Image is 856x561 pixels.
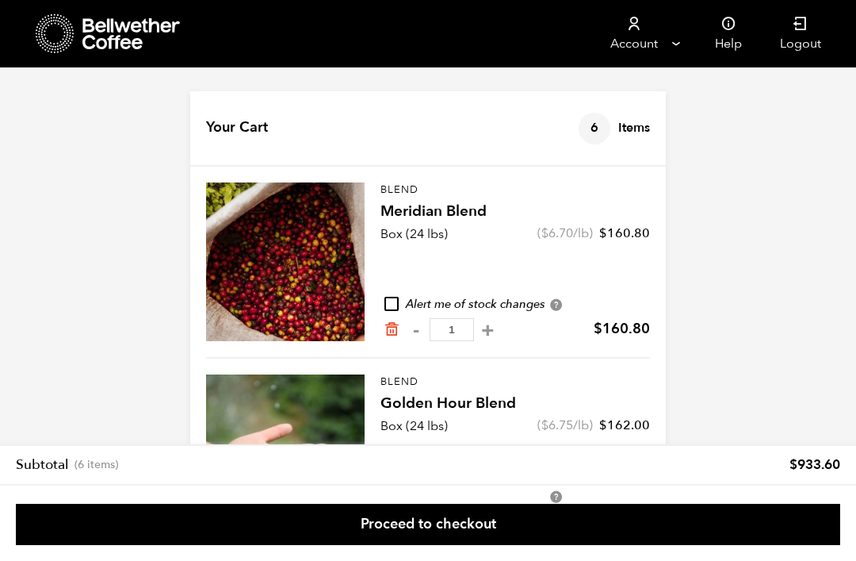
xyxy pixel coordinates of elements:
[541,225,548,242] span: $
[478,322,498,338] button: +
[380,393,650,415] h4: Golden Hour Blend
[380,225,448,244] p: Box (24 lbs)
[206,117,268,138] h4: Your Cart
[599,225,607,242] span: $
[541,417,573,434] bdi: 6.75
[599,225,650,242] bdi: 160.80
[380,296,650,313] div: Alert me of stock changes
[16,504,840,545] a: Proceed to checkout
[599,417,607,434] span: $
[380,375,650,390] p: Blend
[430,318,474,341] input: Qty
[16,455,118,475] th: Subtotal
[541,417,548,434] span: $
[541,225,573,242] bdi: 6.70
[594,319,602,339] span: $
[579,113,650,144] h4: Items
[384,321,399,338] a: Remove from cart
[406,322,426,338] button: -
[789,455,840,474] bdi: 933.60
[380,417,448,436] p: Box (24 lbs)
[537,417,593,434] span: ( /lb)
[75,458,118,472] span: (6 items)
[380,201,650,223] h4: Meridian Blend
[537,225,593,242] span: ( /lb)
[594,319,650,339] bdi: 160.80
[599,417,650,434] bdi: 162.00
[380,183,650,198] p: Blend
[579,113,610,144] span: 6
[789,455,797,474] span: $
